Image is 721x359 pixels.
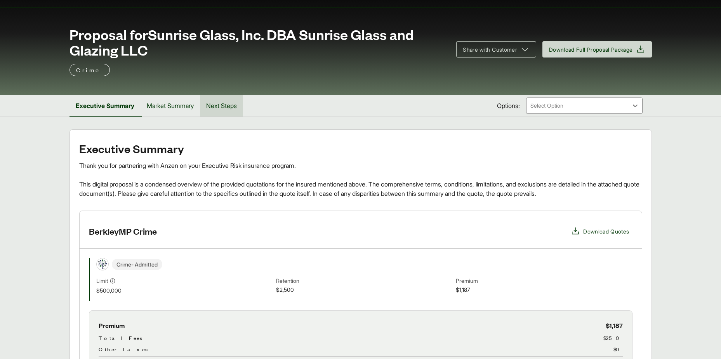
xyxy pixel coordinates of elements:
[497,101,520,110] span: Options:
[69,95,141,117] button: Executive Summary
[613,345,623,353] span: $0
[276,286,453,295] span: $2,500
[463,45,517,54] span: Share with Customer
[69,26,447,58] span: Proposal for Sunrise Glass, Inc. DBA Sunrise Glass and Glazing LLC
[96,277,108,285] span: Limit
[456,41,536,58] button: Share with Customer
[89,225,157,237] h3: BerkleyMP Crime
[200,95,243,117] button: Next Steps
[276,277,453,286] span: Retention
[99,345,148,353] span: Other Taxes
[141,95,200,117] button: Market Summary
[549,45,633,54] span: Download Full Proposal Package
[112,259,162,270] span: Crime - Admitted
[456,277,632,286] span: Premium
[79,161,642,198] div: Thank you for partnering with Anzen on your Executive Risk insurance program. This digital propos...
[603,334,623,342] span: $250
[79,142,642,155] h2: Executive Summary
[606,320,623,331] span: $1,187
[568,223,632,239] button: Download Quotes
[76,65,103,75] p: Crime
[583,227,629,235] span: Download Quotes
[542,41,652,58] button: Download Full Proposal Package
[96,286,273,295] span: $500,000
[99,320,125,331] span: Premium
[97,258,108,270] img: Berkley Management Protection
[456,286,632,295] span: $1,187
[99,334,142,342] span: Total Fees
